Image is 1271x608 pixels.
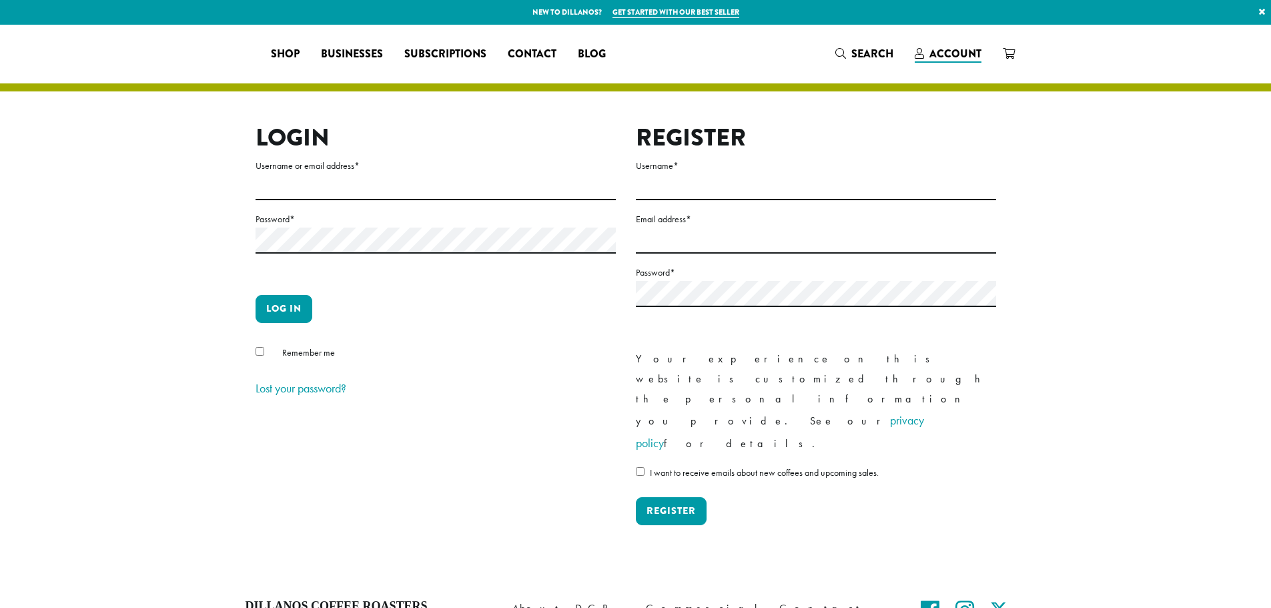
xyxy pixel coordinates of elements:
[636,497,707,525] button: Register
[256,295,312,323] button: Log in
[636,467,645,476] input: I want to receive emails about new coffees and upcoming sales.
[508,46,556,63] span: Contact
[636,158,996,174] label: Username
[256,380,346,396] a: Lost your password?
[636,412,924,450] a: privacy policy
[851,46,893,61] span: Search
[636,211,996,228] label: Email address
[321,46,383,63] span: Businesses
[404,46,486,63] span: Subscriptions
[929,46,981,61] span: Account
[636,123,996,152] h2: Register
[282,346,335,358] span: Remember me
[650,467,879,479] span: I want to receive emails about new coffees and upcoming sales.
[256,211,616,228] label: Password
[825,43,904,65] a: Search
[271,46,300,63] span: Shop
[256,158,616,174] label: Username or email address
[636,349,996,454] p: Your experience on this website is customized through the personal information you provide. See o...
[260,43,310,65] a: Shop
[636,264,996,281] label: Password
[256,123,616,152] h2: Login
[612,7,739,18] a: Get started with our best seller
[578,46,606,63] span: Blog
